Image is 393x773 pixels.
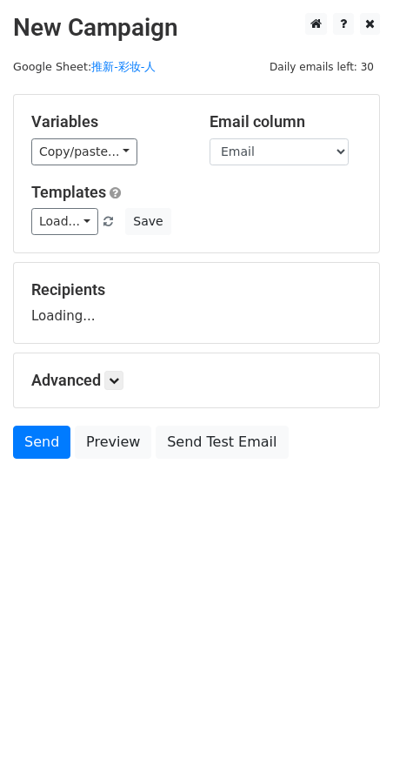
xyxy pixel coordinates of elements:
a: Templates [31,183,106,201]
a: Load... [31,208,98,235]
h5: Recipients [31,280,362,299]
small: Google Sheet: [13,60,156,73]
button: Save [125,208,170,235]
h5: Email column [210,112,362,131]
a: Daily emails left: 30 [263,60,380,73]
span: Daily emails left: 30 [263,57,380,77]
a: Copy/paste... [31,138,137,165]
h5: Advanced [31,371,362,390]
a: Send [13,426,70,459]
a: Send Test Email [156,426,288,459]
h5: Variables [31,112,183,131]
h2: New Campaign [13,13,380,43]
a: 推新-彩妆-人 [91,60,156,73]
a: Preview [75,426,151,459]
div: Loading... [31,280,362,326]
